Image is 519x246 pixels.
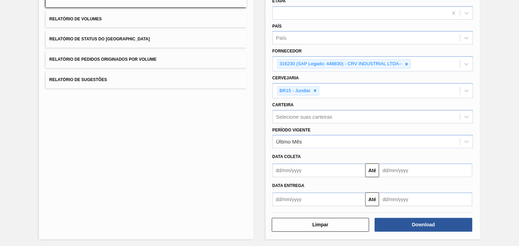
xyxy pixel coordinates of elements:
button: Relatório de Sugestões [46,71,246,88]
button: Limpar [272,218,370,232]
span: Data coleta [273,154,301,159]
span: Relatório de Pedidos Originados por Volume [49,57,157,62]
input: dd/mm/yyyy [379,193,473,206]
button: Download [375,218,473,232]
button: Até [366,193,379,206]
button: Até [366,164,379,177]
label: País [273,24,282,29]
div: Último Mês [276,139,302,145]
span: Data Entrega [273,183,305,188]
button: Relatório de Pedidos Originados por Volume [46,51,246,68]
div: País [276,35,287,41]
label: Período Vigente [273,128,311,132]
span: Relatório de Sugestões [49,77,107,82]
label: Cervejaria [273,76,299,80]
label: Fornecedor [273,49,302,53]
div: 316230 (SAP Legado: 448830) - CRV INDUSTRIAL LTDA-- [278,60,403,68]
button: Relatório de Volumes [46,11,246,28]
span: Relatório de Volumes [49,17,102,21]
label: Carteira [273,102,294,107]
div: BR15 - Jundiaí [278,87,311,95]
input: dd/mm/yyyy [379,164,473,177]
button: Relatório de Status do [GEOGRAPHIC_DATA] [46,31,246,48]
input: dd/mm/yyyy [273,193,366,206]
span: Relatório de Status do [GEOGRAPHIC_DATA] [49,37,150,41]
div: Selecione suas carteiras [276,114,332,120]
input: dd/mm/yyyy [273,164,366,177]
